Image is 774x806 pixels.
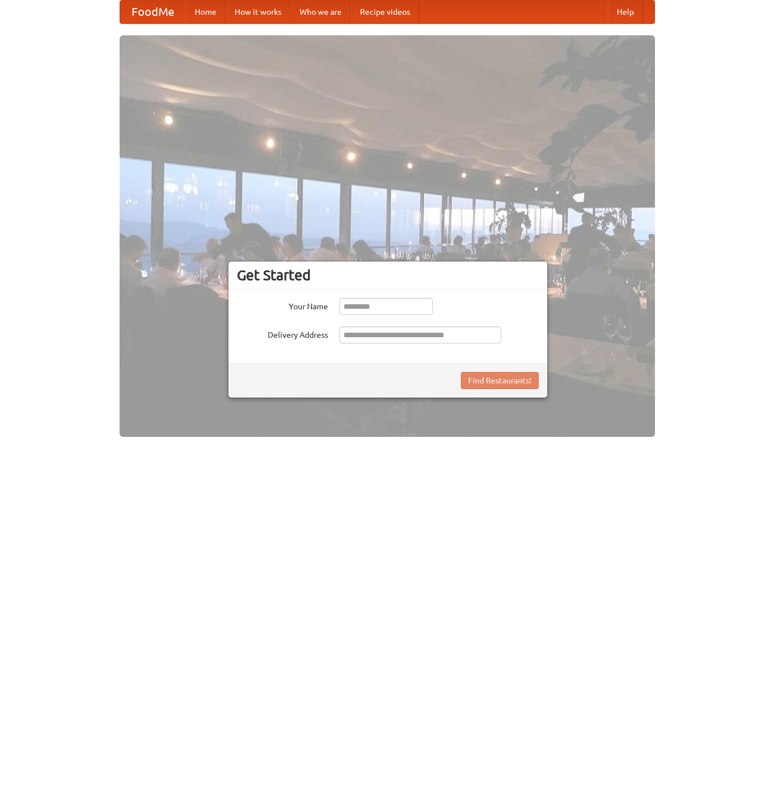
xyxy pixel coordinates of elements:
[461,372,539,389] button: Find Restaurants!
[237,267,539,284] h3: Get Started
[351,1,419,23] a: Recipe videos
[290,1,351,23] a: Who we are
[120,1,186,23] a: FoodMe
[237,298,328,312] label: Your Name
[226,1,290,23] a: How it works
[237,326,328,341] label: Delivery Address
[608,1,643,23] a: Help
[186,1,226,23] a: Home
